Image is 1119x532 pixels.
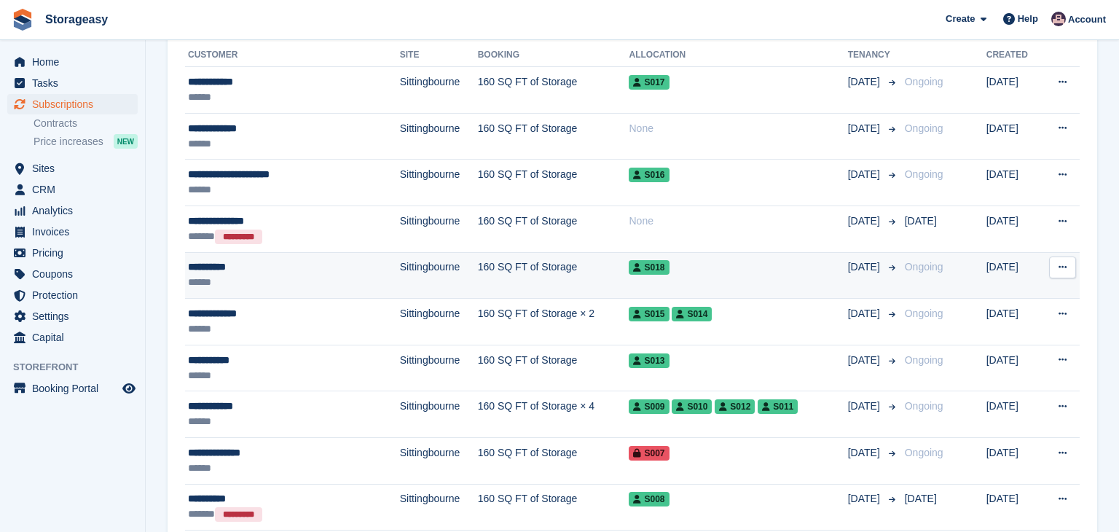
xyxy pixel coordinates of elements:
[400,252,478,299] td: Sittingbourne
[629,168,669,182] span: S016
[32,378,119,399] span: Booking Portal
[848,214,883,229] span: [DATE]
[905,168,943,180] span: Ongoing
[478,299,629,345] td: 160 SQ FT of Storage × 2
[13,360,145,375] span: Storefront
[400,67,478,114] td: Sittingbourne
[7,285,138,305] a: menu
[32,264,119,284] span: Coupons
[478,345,629,391] td: 160 SQ FT of Storage
[7,73,138,93] a: menu
[986,160,1040,206] td: [DATE]
[905,308,943,319] span: Ongoing
[629,353,669,368] span: S013
[400,206,478,252] td: Sittingbourne
[986,391,1040,438] td: [DATE]
[848,44,899,67] th: Tenancy
[986,484,1040,531] td: [DATE]
[1018,12,1038,26] span: Help
[7,306,138,326] a: menu
[478,160,629,206] td: 160 SQ FT of Storage
[32,52,119,72] span: Home
[905,215,937,227] span: [DATE]
[848,445,883,461] span: [DATE]
[478,391,629,438] td: 160 SQ FT of Storage × 4
[672,399,712,414] span: S010
[39,7,114,31] a: Storageasy
[7,327,138,348] a: menu
[848,74,883,90] span: [DATE]
[400,391,478,438] td: Sittingbourne
[986,113,1040,160] td: [DATE]
[758,399,798,414] span: S011
[946,12,975,26] span: Create
[905,493,937,504] span: [DATE]
[400,44,478,67] th: Site
[32,158,119,179] span: Sites
[629,399,669,414] span: S009
[478,437,629,484] td: 160 SQ FT of Storage
[629,121,847,136] div: None
[986,44,1040,67] th: Created
[478,67,629,114] td: 160 SQ FT of Storage
[7,243,138,263] a: menu
[120,380,138,397] a: Preview store
[848,167,883,182] span: [DATE]
[7,52,138,72] a: menu
[400,437,478,484] td: Sittingbourne
[32,179,119,200] span: CRM
[986,437,1040,484] td: [DATE]
[848,491,883,506] span: [DATE]
[478,44,629,67] th: Booking
[32,285,119,305] span: Protection
[7,94,138,114] a: menu
[34,117,138,130] a: Contracts
[400,113,478,160] td: Sittingbourne
[905,261,943,273] span: Ongoing
[12,9,34,31] img: stora-icon-8386f47178a22dfd0bd8f6a31ec36ba5ce8667c1dd55bd0f319d3a0aa187defe.svg
[848,259,883,275] span: [DATE]
[32,327,119,348] span: Capital
[34,135,103,149] span: Price increases
[7,179,138,200] a: menu
[629,446,669,461] span: S007
[905,76,943,87] span: Ongoing
[32,306,119,326] span: Settings
[7,200,138,221] a: menu
[7,222,138,242] a: menu
[715,399,755,414] span: S012
[478,113,629,160] td: 160 SQ FT of Storage
[1051,12,1066,26] img: James Stewart
[185,44,400,67] th: Customer
[986,345,1040,391] td: [DATE]
[400,484,478,531] td: Sittingbourne
[400,345,478,391] td: Sittingbourne
[629,492,669,506] span: S008
[32,243,119,263] span: Pricing
[672,307,712,321] span: S014
[905,400,943,412] span: Ongoing
[905,447,943,458] span: Ongoing
[629,75,669,90] span: S017
[34,133,138,149] a: Price increases NEW
[478,252,629,299] td: 160 SQ FT of Storage
[629,44,847,67] th: Allocation
[400,160,478,206] td: Sittingbourne
[32,73,119,93] span: Tasks
[114,134,138,149] div: NEW
[905,354,943,366] span: Ongoing
[848,306,883,321] span: [DATE]
[986,206,1040,252] td: [DATE]
[478,484,629,531] td: 160 SQ FT of Storage
[7,378,138,399] a: menu
[905,122,943,134] span: Ongoing
[848,399,883,414] span: [DATE]
[629,214,847,229] div: None
[986,299,1040,345] td: [DATE]
[986,252,1040,299] td: [DATE]
[400,299,478,345] td: Sittingbourne
[848,353,883,368] span: [DATE]
[986,67,1040,114] td: [DATE]
[1068,12,1106,27] span: Account
[629,260,669,275] span: S018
